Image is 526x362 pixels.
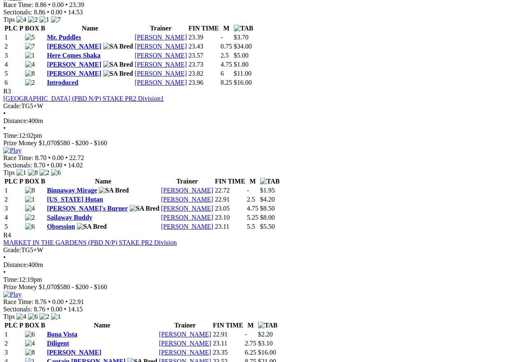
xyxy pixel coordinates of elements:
[3,125,6,132] span: •
[47,43,101,50] a: [PERSON_NAME]
[103,61,133,68] img: SA Bred
[65,1,68,8] span: •
[69,1,84,8] span: 23.39
[25,196,35,203] img: 1
[47,349,101,356] a: [PERSON_NAME]
[48,154,51,161] span: •
[258,331,273,338] span: $2.20
[25,340,35,347] img: 4
[215,204,246,213] td: 23.05
[25,205,35,212] img: 4
[19,25,23,32] span: P
[135,61,187,68] a: [PERSON_NAME]
[65,298,68,305] span: •
[4,42,24,51] td: 2
[47,70,101,77] a: [PERSON_NAME]
[4,186,24,195] td: 1
[161,223,213,230] a: [PERSON_NAME]
[3,254,6,261] span: •
[260,187,275,194] span: $1.95
[16,169,26,176] img: 1
[25,79,35,86] img: 2
[134,24,187,32] th: Trainer
[221,34,223,41] text: -
[69,154,84,161] span: 22.72
[188,60,219,69] td: 23.73
[64,306,67,313] span: •
[51,162,62,169] span: 0.00
[5,25,18,32] span: PLC
[3,147,21,154] img: Play
[188,33,219,42] td: 23.39
[3,261,523,269] div: 400m
[3,169,15,176] span: Tips
[34,306,45,313] span: 8.76
[3,261,28,268] span: Distance:
[48,298,51,305] span: •
[47,52,100,59] a: Here Comes Shaka
[51,169,61,176] img: 6
[28,169,38,176] img: 8
[35,154,46,161] span: 8.70
[188,24,219,32] th: FIN TIME
[34,9,45,16] span: 8.86
[25,223,35,230] img: 6
[234,43,252,50] span: $34.00
[3,232,11,239] span: R4
[234,34,249,41] span: $3.70
[25,34,35,41] img: 5
[234,61,249,68] span: $1.80
[3,269,6,276] span: •
[28,313,38,320] img: 6
[41,322,45,329] span: B
[3,132,19,139] span: Time:
[260,214,275,221] span: $8.00
[221,43,232,50] text: 0.75
[221,79,232,86] text: 8.25
[25,61,35,68] img: 4
[3,276,523,283] div: 12:19pm
[57,139,107,146] span: $580 - $200 - $160
[47,9,49,16] span: •
[4,223,24,231] td: 5
[247,214,258,221] text: 5.25
[69,298,84,305] span: 22.91
[68,9,83,16] span: 14.53
[47,205,128,212] a: [PERSON_NAME]'s Burner
[135,52,187,59] a: [PERSON_NAME]
[4,330,24,339] td: 1
[4,213,24,222] td: 4
[161,187,213,194] a: [PERSON_NAME]
[47,306,49,313] span: •
[215,186,246,195] td: 22.72
[39,16,49,23] img: 1
[4,339,24,348] td: 2
[3,313,15,320] span: Tips
[35,1,46,8] span: 8.86
[3,117,28,124] span: Distance:
[245,349,256,356] text: 6.25
[3,102,21,109] span: Grade:
[64,162,67,169] span: •
[159,321,212,330] th: Trainer
[3,283,523,291] div: Prize Money $1,070
[3,102,523,110] div: TG5+W
[3,88,11,95] span: R3
[161,214,213,221] a: [PERSON_NAME]
[3,154,33,161] span: Race Time:
[47,223,75,230] a: Obsession
[19,178,23,185] span: P
[258,340,273,347] span: $3.10
[4,204,24,213] td: 3
[4,33,24,42] td: 1
[103,43,133,50] img: SA Bred
[51,9,62,16] span: 0.00
[35,298,46,305] span: 8.76
[260,205,275,212] span: $8.50
[28,16,38,23] img: 2
[212,321,244,330] th: FIN TIME
[4,70,24,78] td: 5
[221,70,224,77] text: 6
[3,110,6,117] span: •
[220,24,233,32] th: M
